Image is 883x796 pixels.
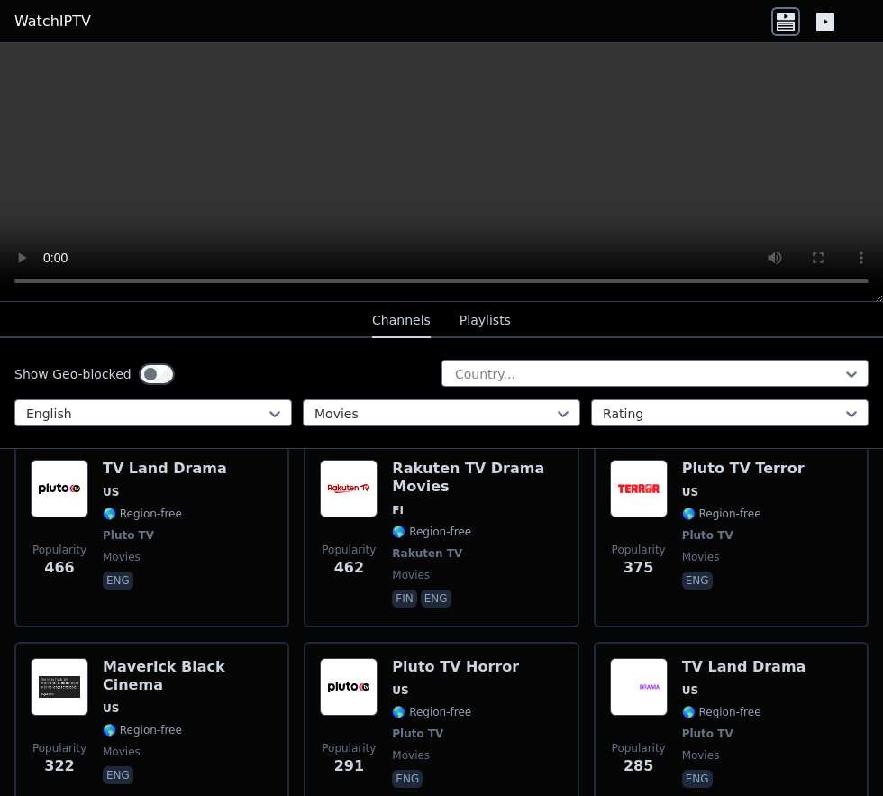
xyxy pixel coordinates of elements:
[392,683,408,698] span: US
[334,557,364,579] span: 462
[392,546,462,561] span: Rakuten TV
[392,705,471,719] span: 🌎 Region-free
[44,557,74,579] span: 466
[682,658,806,676] h6: TV Land Drama
[392,770,423,788] p: eng
[322,741,376,755] span: Popularity
[682,727,733,741] span: Pluto TV
[392,727,443,741] span: Pluto TV
[31,658,88,716] img: Maverick Black Cinema
[322,543,376,557] span: Popularity
[103,723,182,737] span: 🌎 Region-free
[103,658,273,694] h6: Maverick Black Cinema
[460,304,511,338] button: Playlists
[32,543,86,557] span: Popularity
[14,11,91,32] a: WatchIPTV
[334,755,364,777] span: 291
[682,572,713,590] p: eng
[320,658,378,716] img: Pluto TV Horror
[682,683,698,698] span: US
[103,528,154,543] span: Pluto TV
[682,748,720,763] span: movies
[624,557,653,579] span: 375
[612,741,666,755] span: Popularity
[103,766,133,784] p: eng
[624,755,653,777] span: 285
[392,748,430,763] span: movies
[392,525,471,539] span: 🌎 Region-free
[682,485,698,499] span: US
[392,568,430,582] span: movies
[320,460,378,517] img: Rakuten TV Drama Movies
[392,503,404,517] span: FI
[103,507,182,521] span: 🌎 Region-free
[610,658,668,716] img: TV Land Drama
[372,304,431,338] button: Channels
[682,705,761,719] span: 🌎 Region-free
[31,460,88,517] img: TV Land Drama
[392,460,562,496] h6: Rakuten TV Drama Movies
[682,770,713,788] p: eng
[610,460,668,517] img: Pluto TV Terror
[32,741,86,755] span: Popularity
[103,745,141,759] span: movies
[392,590,416,608] p: fin
[44,755,74,777] span: 322
[682,550,720,564] span: movies
[682,460,805,478] h6: Pluto TV Terror
[682,507,761,521] span: 🌎 Region-free
[612,543,666,557] span: Popularity
[392,658,519,676] h6: Pluto TV Horror
[14,365,132,383] label: Show Geo-blocked
[103,572,133,590] p: eng
[421,590,451,608] p: eng
[103,460,227,478] h6: TV Land Drama
[103,550,141,564] span: movies
[103,701,119,716] span: US
[682,528,733,543] span: Pluto TV
[103,485,119,499] span: US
